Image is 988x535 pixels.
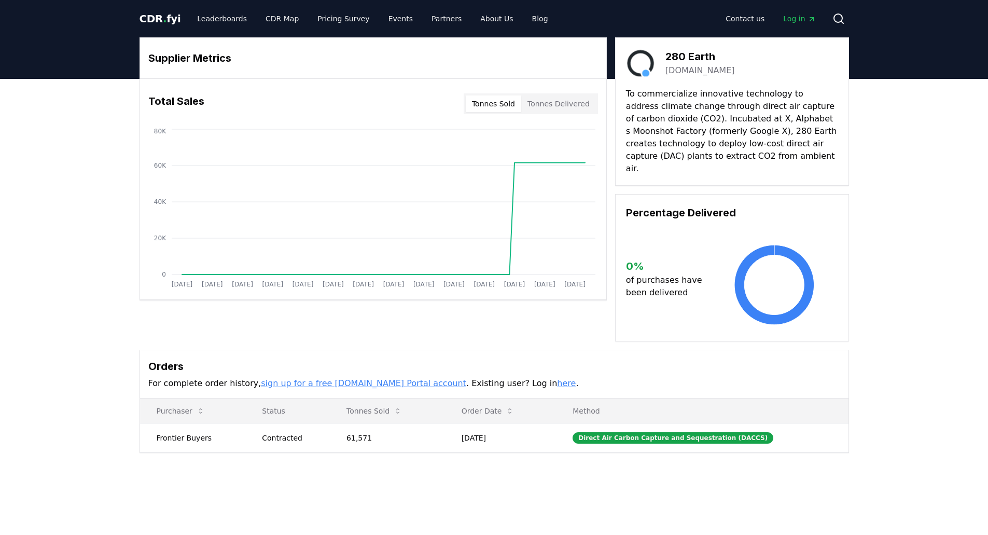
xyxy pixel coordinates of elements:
a: Pricing Survey [309,9,378,28]
button: Tonnes Sold [466,95,521,112]
a: Partners [423,9,470,28]
h3: Supplier Metrics [148,50,598,66]
img: 280 Earth-logo [626,48,655,77]
h3: Total Sales [148,93,204,114]
tspan: [DATE] [383,281,404,288]
div: Contracted [262,433,322,443]
tspan: [DATE] [232,281,253,288]
button: Order Date [453,401,523,421]
div: Direct Air Carbon Capture and Sequestration (DACCS) [573,432,773,444]
a: Log in [775,9,824,28]
tspan: [DATE] [443,281,465,288]
nav: Main [189,9,556,28]
button: Tonnes Sold [338,401,410,421]
tspan: [DATE] [171,281,192,288]
tspan: [DATE] [504,281,525,288]
a: CDR.fyi [140,11,181,26]
a: [DOMAIN_NAME] [665,64,735,77]
h3: Percentage Delivered [626,205,838,221]
p: of purchases have been delivered [626,274,711,299]
tspan: 0 [162,271,166,278]
h3: 280 Earth [665,49,735,64]
tspan: [DATE] [564,281,586,288]
span: CDR fyi [140,12,181,25]
tspan: 40K [154,198,166,205]
a: Leaderboards [189,9,255,28]
tspan: 20K [154,235,166,242]
button: Tonnes Delivered [521,95,596,112]
tspan: [DATE] [292,281,313,288]
h3: Orders [148,359,840,374]
td: [DATE] [445,423,556,452]
tspan: [DATE] [323,281,344,288]
tspan: [DATE] [474,281,495,288]
tspan: [DATE] [201,281,222,288]
tspan: [DATE] [353,281,374,288]
h3: 0 % [626,258,711,274]
nav: Main [717,9,824,28]
p: Method [564,406,840,416]
a: Blog [524,9,556,28]
p: To commercialize innovative technology to address climate change through direct air capture of ca... [626,88,838,175]
tspan: 60K [154,162,166,169]
tspan: [DATE] [262,281,283,288]
td: Frontier Buyers [140,423,246,452]
tspan: 80K [154,128,166,135]
tspan: [DATE] [534,281,555,288]
span: Log in [783,13,815,24]
button: Purchaser [148,401,213,421]
a: CDR Map [257,9,307,28]
a: Events [380,9,421,28]
p: Status [254,406,322,416]
span: . [163,12,166,25]
a: Contact us [717,9,773,28]
a: sign up for a free [DOMAIN_NAME] Portal account [261,378,466,388]
p: For complete order history, . Existing user? Log in . [148,377,840,390]
td: 61,571 [330,423,445,452]
tspan: [DATE] [413,281,434,288]
a: here [557,378,576,388]
a: About Us [472,9,521,28]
